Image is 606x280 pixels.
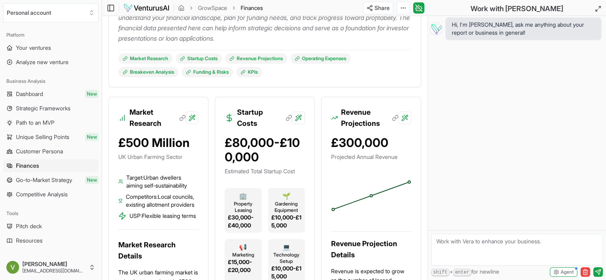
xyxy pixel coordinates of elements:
a: Startup Costs [176,53,222,64]
a: DashboardNew [3,88,98,100]
button: Share [363,2,393,14]
span: Technology Setup [271,252,302,264]
kbd: shift [431,269,449,276]
a: Competitive Analysis [3,188,98,201]
span: Resources [16,237,43,245]
span: Finances [241,4,263,11]
span: + for newline [431,268,499,276]
a: KPIs [236,67,262,77]
a: Pitch deck [3,220,98,233]
kbd: enter [453,269,471,276]
img: Vera [429,22,442,35]
a: Path to an MVP [3,116,98,129]
a: Market Research [118,53,173,64]
span: Marketing [232,252,254,258]
span: Finances [16,162,39,170]
span: Your ventures [16,44,51,52]
span: Property Leasing [228,201,259,213]
p: UK Urban Farming Sector [118,153,198,161]
a: Unique Selling PointsNew [3,131,98,143]
div: Tools [3,207,98,220]
span: USP: Flexible leasing terms [129,212,196,220]
span: [EMAIL_ADDRESS][DOMAIN_NAME] [22,268,86,274]
div: £80,000-£100,000 [225,135,305,164]
span: Unique Selling Points [16,133,69,141]
a: Finances [3,159,98,172]
a: Breakeven Analysis [118,67,178,77]
span: Go-to-Market Strategy [16,176,72,184]
span: Share [375,4,390,12]
img: logo [123,3,170,13]
button: [PERSON_NAME][EMAIL_ADDRESS][DOMAIN_NAME] [3,258,98,277]
div: £300,000 [331,135,411,150]
a: Analyze new venture [3,56,98,69]
span: Pitch deck [16,222,42,230]
span: Competitive Analysis [16,190,68,198]
h3: Market Research [129,107,186,129]
span: Analyze new venture [16,58,69,66]
span: 🌱 [282,191,290,201]
span: Dashboard [16,90,43,98]
span: Hi, I'm [PERSON_NAME], ask me anything about your report or business in general! [452,21,595,37]
a: Your ventures [3,41,98,54]
h3: Market Research Details [118,239,198,262]
span: 💻 [282,242,290,252]
span: Competitors: Local councils, existing allotment providers [126,193,198,209]
h3: Revenue Projections [341,107,398,129]
span: New [85,133,98,141]
span: Agent [561,269,574,275]
span: £15,000-£20,000 [228,258,259,274]
p: Projected Annual Revenue [331,153,411,161]
p: Estimated Total Startup Cost [225,167,305,175]
h3: Startup Costs [237,107,292,129]
button: Select an organization [3,3,98,22]
span: Target: Urban dwellers aiming self-sustainability [126,174,198,190]
nav: breadcrumb [178,4,263,12]
a: Go-to-Market StrategyNew [3,174,98,186]
a: Resources [3,234,98,247]
h3: Revenue Projection Details [331,238,411,260]
a: Strategic Frameworks [3,102,98,115]
span: New [85,90,98,98]
a: Revenue Projections [225,53,287,64]
span: £30,000-£40,000 [228,213,259,229]
span: [PERSON_NAME] [22,260,86,268]
span: Customer Persona [16,147,63,155]
h2: Work with [PERSON_NAME] [471,3,563,14]
a: GrowSpace [198,4,227,12]
span: New [85,176,98,184]
span: Finances [241,4,263,12]
a: Funding & Risks [182,67,233,77]
div: £500 Million [118,135,198,150]
img: ACg8ocJ7voaAojrJCvYFzH4N1Q-E0uZeVVR-obeUjmd7Thuu27jw_w=s96-c [6,261,19,274]
span: 🏢 [239,191,247,201]
button: Agent [550,267,577,277]
span: £10,000-£15,000 [271,213,302,229]
div: Platform [3,29,98,41]
a: Customer Persona [3,145,98,158]
span: Gardening Equipment [271,201,302,213]
span: Path to an MVP [16,119,55,127]
a: Operating Expenses [290,53,351,64]
span: Strategic Frameworks [16,104,71,112]
span: 📢 [239,242,247,252]
div: Business Analysis [3,75,98,88]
